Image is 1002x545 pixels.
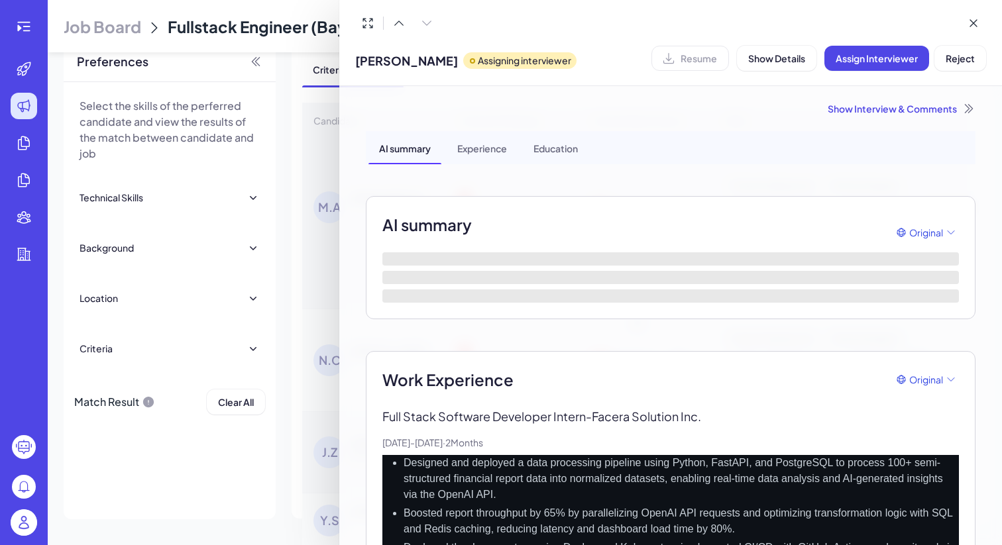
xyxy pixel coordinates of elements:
[382,436,959,450] p: [DATE] - [DATE] · 2 Months
[836,52,918,64] span: Assign Interviewer
[368,131,441,164] div: AI summary
[404,455,959,503] li: Designed and deployed a data processing pipeline using Python, FastAPI, and PostgreSQL to process...
[382,368,514,391] span: Work Experience
[404,505,959,537] li: Boosted report throughput by 65% by parallelizing OpenAI API requests and optimizing transformati...
[447,131,518,164] div: Experience
[366,102,975,115] div: Show Interview & Comments
[748,52,805,64] span: Show Details
[478,54,571,68] p: Assigning interviewer
[382,407,959,425] p: Full Stack Software Developer Intern - Facera Solution Inc.
[737,46,816,71] button: Show Details
[909,373,943,387] span: Original
[355,52,458,70] span: [PERSON_NAME]
[824,46,929,71] button: Assign Interviewer
[946,52,975,64] span: Reject
[523,131,588,164] div: Education
[934,46,986,71] button: Reject
[382,213,472,236] h2: AI summary
[909,226,943,240] span: Original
